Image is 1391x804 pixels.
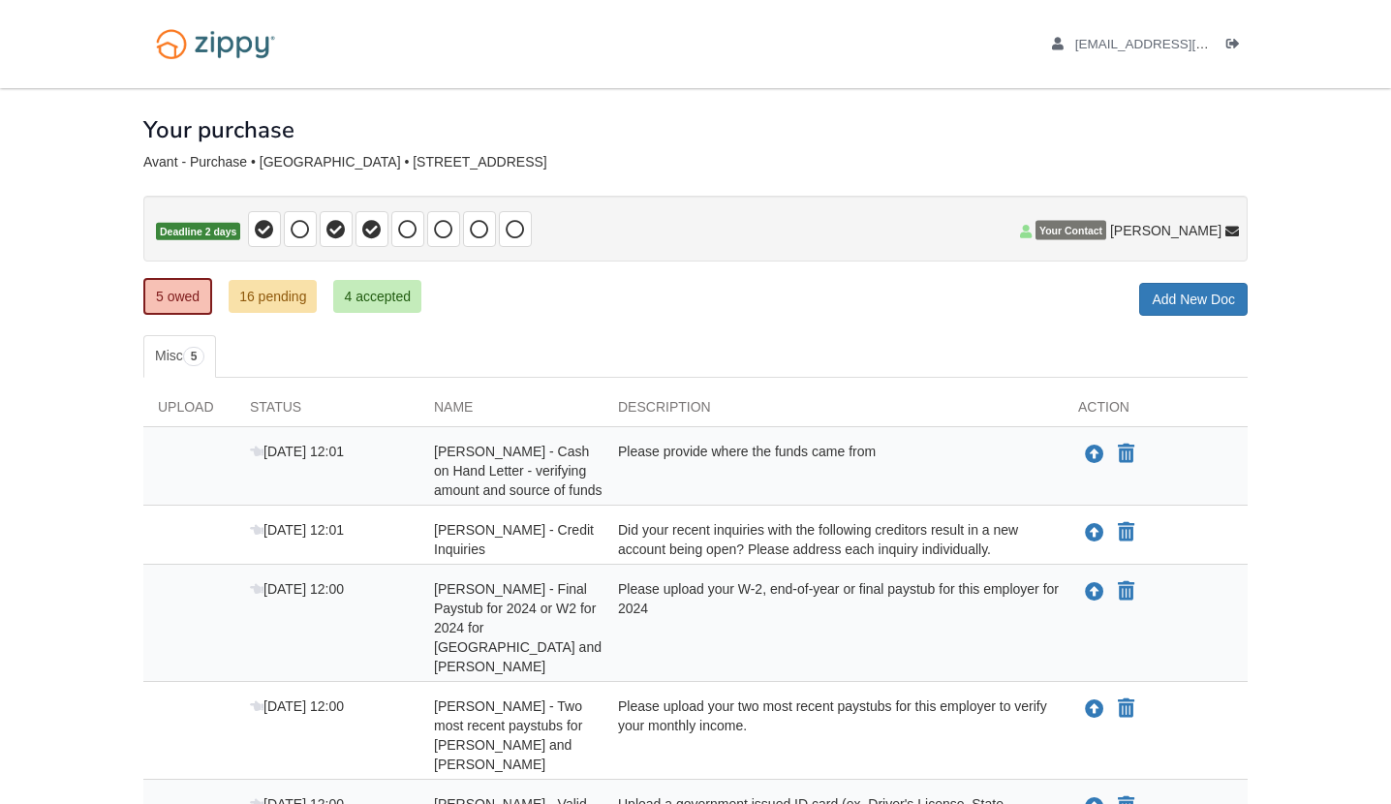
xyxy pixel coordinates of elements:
[143,19,288,69] img: Logo
[143,397,235,426] div: Upload
[250,581,344,597] span: [DATE] 12:00
[143,278,212,315] a: 5 owed
[434,581,602,674] span: [PERSON_NAME] - Final Paystub for 2024 or W2 for 2024 for [GEOGRAPHIC_DATA] and [PERSON_NAME]
[603,579,1064,676] div: Please upload your W-2, end-of-year or final paystub for this employer for 2024
[1036,221,1106,240] span: Your Contact
[250,522,344,538] span: [DATE] 12:01
[603,696,1064,774] div: Please upload your two most recent paystubs for this employer to verify your monthly income.
[1083,696,1106,722] button: Upload Kiyanna Avant - Two most recent paystubs for Clayborne and Wagner
[434,444,603,498] span: [PERSON_NAME] - Cash on Hand Letter - verifying amount and source of funds
[1226,37,1248,56] a: Log out
[235,397,419,426] div: Status
[603,442,1064,500] div: Please provide where the funds came from
[143,154,1248,170] div: Avant - Purchase • [GEOGRAPHIC_DATA] • [STREET_ADDRESS]
[250,444,344,459] span: [DATE] 12:01
[156,223,240,241] span: Deadline 2 days
[1116,580,1136,603] button: Declare Kiyanna Avant - Final Paystub for 2024 or W2 for 2024 for Clayborne and Wagner not applic...
[1064,397,1248,426] div: Action
[434,522,594,557] span: [PERSON_NAME] - Credit Inquiries
[603,397,1064,426] div: Description
[183,347,205,366] span: 5
[434,698,582,772] span: [PERSON_NAME] - Two most recent paystubs for [PERSON_NAME] and [PERSON_NAME]
[1116,521,1136,544] button: Declare Kiyanna Avant - Credit Inquiries not applicable
[1052,37,1297,56] a: edit profile
[143,117,294,142] h1: Your purchase
[1116,697,1136,721] button: Declare Kiyanna Avant - Two most recent paystubs for Clayborne and Wagner not applicable
[333,280,421,313] a: 4 accepted
[250,698,344,714] span: [DATE] 12:00
[143,335,216,378] a: Misc
[1083,442,1106,467] button: Upload Kiyanna Avant - Cash on Hand Letter - verifying amount and source of funds
[603,520,1064,559] div: Did your recent inquiries with the following creditors result in a new account being open? Please...
[1110,221,1221,240] span: [PERSON_NAME]
[1083,520,1106,545] button: Upload Kiyanna Avant - Credit Inquiries
[1116,443,1136,466] button: Declare Kiyanna Avant - Cash on Hand Letter - verifying amount and source of funds not applicable
[1139,283,1248,316] a: Add New Doc
[419,397,603,426] div: Name
[1083,579,1106,604] button: Upload Kiyanna Avant - Final Paystub for 2024 or W2 for 2024 for Clayborne and Wagner
[229,280,317,313] a: 16 pending
[1075,37,1297,51] span: kavant88@gmail.com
